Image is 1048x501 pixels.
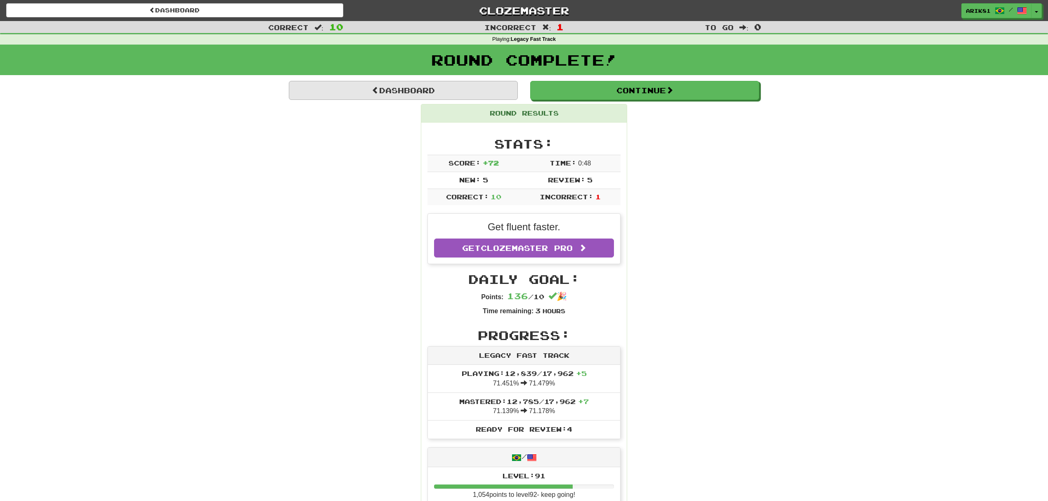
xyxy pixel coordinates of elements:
a: GetClozemaster Pro [434,239,614,258]
span: Level: 91 [503,472,545,480]
span: + 7 [578,397,589,405]
span: Playing: 12,839 / 17,962 [462,369,587,377]
div: Round Results [421,104,627,123]
span: Time: [550,159,576,167]
a: Arik81 / [961,3,1031,18]
span: 1 [595,193,601,201]
span: Correct: [446,193,489,201]
p: Get fluent faster. [434,220,614,234]
span: Score: [448,159,481,167]
span: : [314,24,323,31]
strong: Time remaining: [483,307,533,314]
span: To go [705,23,734,31]
span: Incorrect [484,23,536,31]
span: 0 [754,22,761,32]
span: 10 [329,22,343,32]
span: 5 [587,176,592,184]
a: Dashboard [6,3,343,17]
span: + 5 [576,369,587,377]
span: 10 [491,193,501,201]
h2: Daily Goal: [427,272,621,286]
span: Incorrect: [540,193,593,201]
span: 0 : 48 [578,160,591,167]
li: 71.139% 71.178% [428,392,620,421]
span: Ready for Review: 4 [476,425,572,433]
small: Hours [543,307,565,314]
span: : [739,24,748,31]
span: Clozemaster Pro [481,243,573,253]
strong: Legacy Fast Track [511,36,556,42]
h2: Stats: [427,137,621,151]
span: : [542,24,551,31]
h1: Round Complete! [3,52,1045,68]
span: Review: [548,176,585,184]
h2: Progress: [427,328,621,342]
div: Legacy Fast Track [428,347,620,365]
a: Dashboard [289,81,518,100]
div: / [428,448,620,467]
span: 5 [483,176,488,184]
a: Clozemaster [356,3,693,18]
span: 136 [507,291,528,301]
span: Mastered: 12,785 / 17,962 [459,397,589,405]
span: + 72 [483,159,499,167]
span: 🎉 [548,292,567,301]
strong: Points: [481,293,503,300]
span: Correct [268,23,309,31]
li: 71.451% 71.479% [428,365,620,393]
span: / [1009,7,1013,12]
span: 1 [557,22,564,32]
button: Continue [530,81,759,100]
span: / 10 [507,293,544,300]
span: New: [459,176,481,184]
span: 3 [535,307,541,314]
span: Arik81 [966,7,991,14]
